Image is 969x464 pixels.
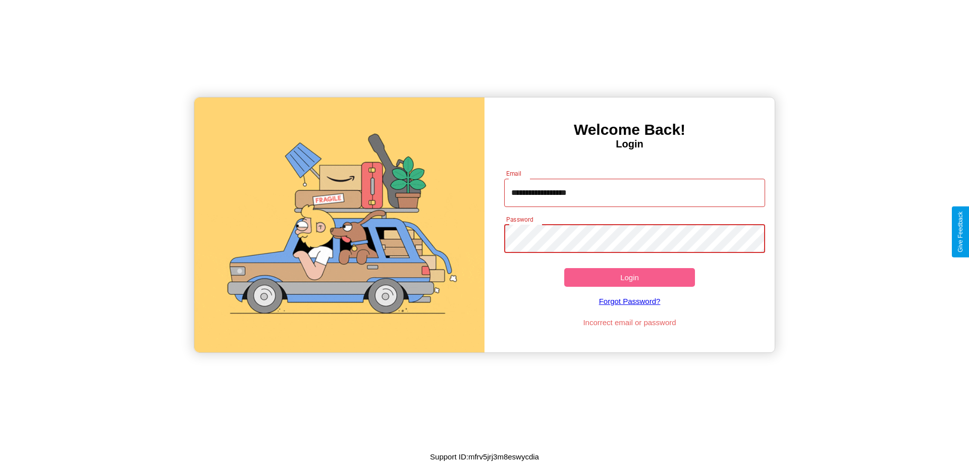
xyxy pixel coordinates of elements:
[484,121,775,138] h3: Welcome Back!
[499,287,761,316] a: Forgot Password?
[957,212,964,252] div: Give Feedback
[506,169,522,178] label: Email
[506,215,533,224] label: Password
[194,97,484,352] img: gif
[484,138,775,150] h4: Login
[564,268,695,287] button: Login
[499,316,761,329] p: Incorrect email or password
[430,450,539,463] p: Support ID: mfrv5jrj3m8eswycdia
